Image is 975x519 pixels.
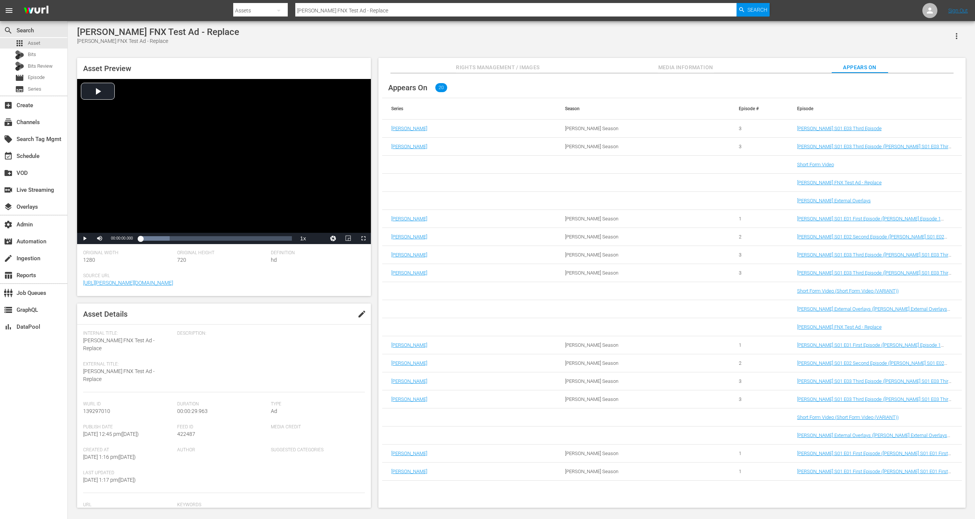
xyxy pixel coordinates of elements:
[15,85,24,94] span: Series
[391,451,427,456] a: [PERSON_NAME]
[556,210,730,228] td: [PERSON_NAME] Season
[356,233,371,244] button: Fullscreen
[77,27,239,37] div: [PERSON_NAME] FNX Test Ad - Replace
[391,144,427,149] a: [PERSON_NAME]
[177,401,267,407] span: Duration
[15,73,24,82] span: Episode
[556,390,730,408] td: [PERSON_NAME] Season
[15,62,24,71] div: Bits Review
[83,331,173,337] span: Internal Title:
[83,477,136,483] span: [DATE] 1:17 pm ( [DATE] )
[730,463,788,481] td: 1
[730,372,788,390] td: 3
[556,463,730,481] td: [PERSON_NAME] Season
[271,424,361,430] span: Media Credit
[382,98,556,119] th: Series
[730,138,788,156] td: 3
[140,236,292,241] div: Progress Bar
[556,98,730,119] th: Season
[111,236,133,240] span: 00:00:00.000
[353,305,371,323] button: edit
[83,368,155,382] span: [PERSON_NAME] FNX Test Ad - Replace
[788,98,962,119] th: Episode
[357,310,366,319] span: edit
[83,424,173,430] span: Publish Date
[797,216,944,227] a: [PERSON_NAME] S01 E01 First Episode ([PERSON_NAME] Episode 1 (VARIANT))
[797,270,951,281] a: [PERSON_NAME] S01 E03 Third Episode ([PERSON_NAME] S01 E03 Third Episode (VARIANT))
[730,120,788,138] td: 3
[77,37,239,45] div: [PERSON_NAME] FNX Test Ad - Replace
[271,447,361,453] span: Suggested Categories
[4,152,13,161] span: Schedule
[271,401,361,407] span: Type
[83,64,131,73] span: Asset Preview
[797,126,882,131] a: [PERSON_NAME] S01 E03 Third Episode
[556,372,730,390] td: [PERSON_NAME] Season
[4,271,13,280] span: Reports
[797,451,951,462] a: [PERSON_NAME] S01 E01 First Episode ([PERSON_NAME] S01 E01 First Episode (VARIANT))
[15,50,24,59] div: Bits
[797,306,950,317] a: [PERSON_NAME] External Overlays ([PERSON_NAME] External Overlays (VARIANT))
[177,257,186,263] span: 720
[4,220,13,229] span: Admin
[4,185,13,194] span: Live Streaming
[797,469,951,480] a: [PERSON_NAME] S01 E01 First Episode ([PERSON_NAME] S01 E01 First Episode (VARIANT))
[797,324,882,330] a: [PERSON_NAME] FNX Test Ad - Replace
[4,237,13,246] span: Automation
[83,470,173,476] span: Last Updated
[730,336,788,354] td: 1
[797,252,951,263] a: [PERSON_NAME] S01 E03 Third Episode ([PERSON_NAME] S01 E03 Third Episode (VARIANT))
[4,288,13,297] span: Job Queues
[797,198,871,203] a: [PERSON_NAME] External Overlays
[341,233,356,244] button: Picture-in-Picture
[797,288,899,294] a: Short Form Video (Short Form Video (VARIANT))
[83,361,173,367] span: External Title:
[83,408,110,414] span: 139297010
[435,83,447,92] span: 20
[730,210,788,228] td: 1
[391,270,427,276] a: [PERSON_NAME]
[797,432,950,444] a: [PERSON_NAME] External Overlays ([PERSON_NAME] External Overlays (VARIANT))
[271,408,277,414] span: Ad
[326,233,341,244] button: Jump To Time
[747,3,767,17] span: Search
[4,101,13,110] span: Create
[391,469,427,474] a: [PERSON_NAME]
[730,246,788,264] td: 3
[730,354,788,372] td: 2
[391,378,427,384] a: [PERSON_NAME]
[271,257,277,263] span: hd
[391,360,427,366] a: [PERSON_NAME]
[391,342,427,348] a: [PERSON_NAME]
[5,6,14,15] span: menu
[556,138,730,156] td: [PERSON_NAME] Season
[556,445,730,463] td: [PERSON_NAME] Season
[730,390,788,408] td: 3
[730,228,788,246] td: 2
[948,8,968,14] a: Sign Out
[391,396,427,402] a: [PERSON_NAME]
[83,431,139,437] span: [DATE] 12:45 pm ( [DATE] )
[83,502,173,508] span: Url
[831,63,888,72] span: Appears On
[797,162,834,167] a: Short Form Video
[658,63,714,72] span: Media Information
[797,396,951,408] a: [PERSON_NAME] S01 E03 Third Episode ([PERSON_NAME] S01 E03 Third Episode (VARIANT))
[296,233,311,244] button: Playback Rate
[556,264,730,282] td: [PERSON_NAME] Season
[391,234,427,240] a: [PERSON_NAME]
[730,98,788,119] th: Episode #
[271,250,361,256] span: Definition
[28,51,36,58] span: Bits
[797,414,899,420] a: Short Form Video (Short Form Video (VARIANT))
[391,216,427,222] a: [PERSON_NAME]
[4,168,13,178] span: VOD
[4,254,13,263] span: Ingestion
[92,233,107,244] button: Mute
[177,447,267,453] span: Author
[83,310,128,319] span: Asset Details
[177,408,208,414] span: 00:00:29.963
[177,250,267,256] span: Original Height
[77,79,371,244] div: Video Player
[391,252,427,258] a: [PERSON_NAME]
